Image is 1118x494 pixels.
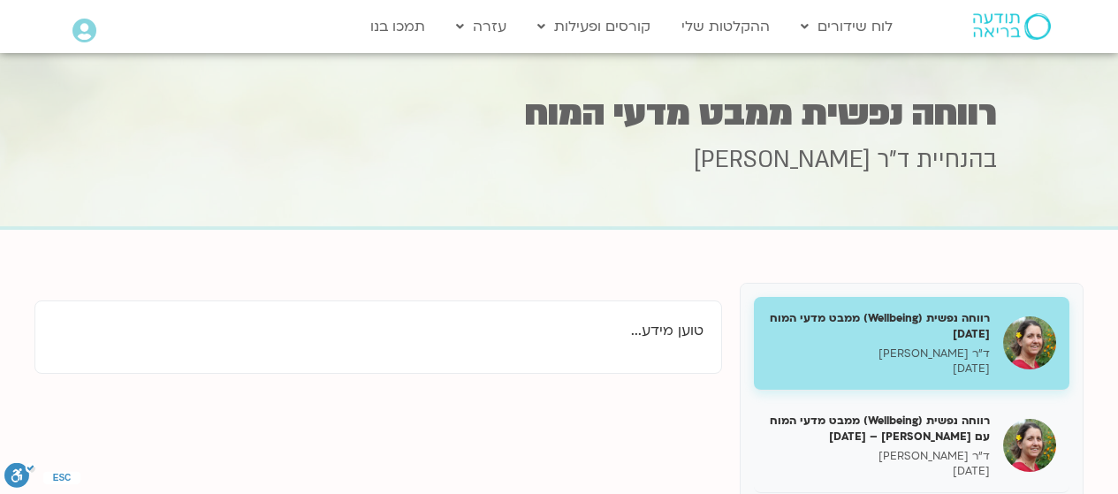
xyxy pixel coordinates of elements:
a: לוח שידורים [792,10,901,43]
span: בהנחיית [916,144,997,176]
h5: רווחה נפשית (Wellbeing) ממבט מדעי המוח עם [PERSON_NAME] – [DATE] [767,413,990,445]
h5: רווחה נפשית (Wellbeing) ממבט מדעי המוח [DATE] [767,310,990,342]
p: ד"ר [PERSON_NAME] [767,346,990,361]
a: קורסים ופעילות [529,10,659,43]
a: ההקלטות שלי [673,10,779,43]
a: תמכו בנו [361,10,434,43]
p: טוען מידע... [53,319,704,343]
span: ד"ר [PERSON_NAME] [694,144,909,176]
img: תודעה בריאה [973,13,1051,40]
p: ד"ר [PERSON_NAME] [767,449,990,464]
p: [DATE] [767,361,990,376]
p: [DATE] [767,464,990,479]
img: רווחה נפשית (Wellbeing) ממבט מדעי המוח 31/01/25 [1003,316,1056,369]
a: עזרה [447,10,515,43]
img: רווחה נפשית (Wellbeing) ממבט מדעי המוח עם נועה אלבלדה – 07/02/25 [1003,419,1056,472]
h1: רווחה נפשית ממבט מדעי המוח [122,96,997,131]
